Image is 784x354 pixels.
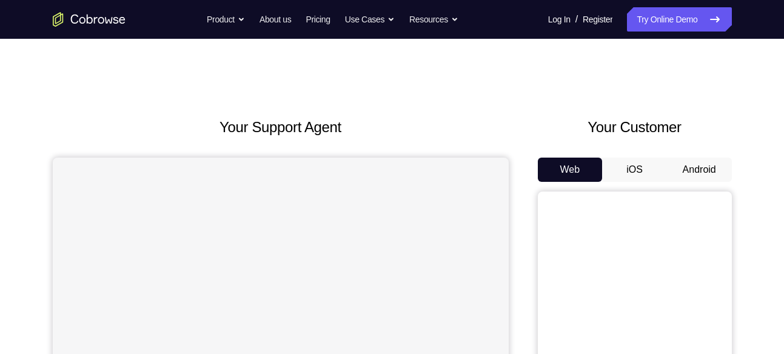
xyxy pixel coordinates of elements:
[538,158,603,182] button: Web
[306,7,330,32] a: Pricing
[575,12,578,27] span: /
[667,158,732,182] button: Android
[627,7,731,32] a: Try Online Demo
[53,116,509,138] h2: Your Support Agent
[538,116,732,138] h2: Your Customer
[409,7,458,32] button: Resources
[602,158,667,182] button: iOS
[345,7,395,32] button: Use Cases
[583,7,612,32] a: Register
[548,7,571,32] a: Log In
[53,12,126,27] a: Go to the home page
[207,7,245,32] button: Product
[260,7,291,32] a: About us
